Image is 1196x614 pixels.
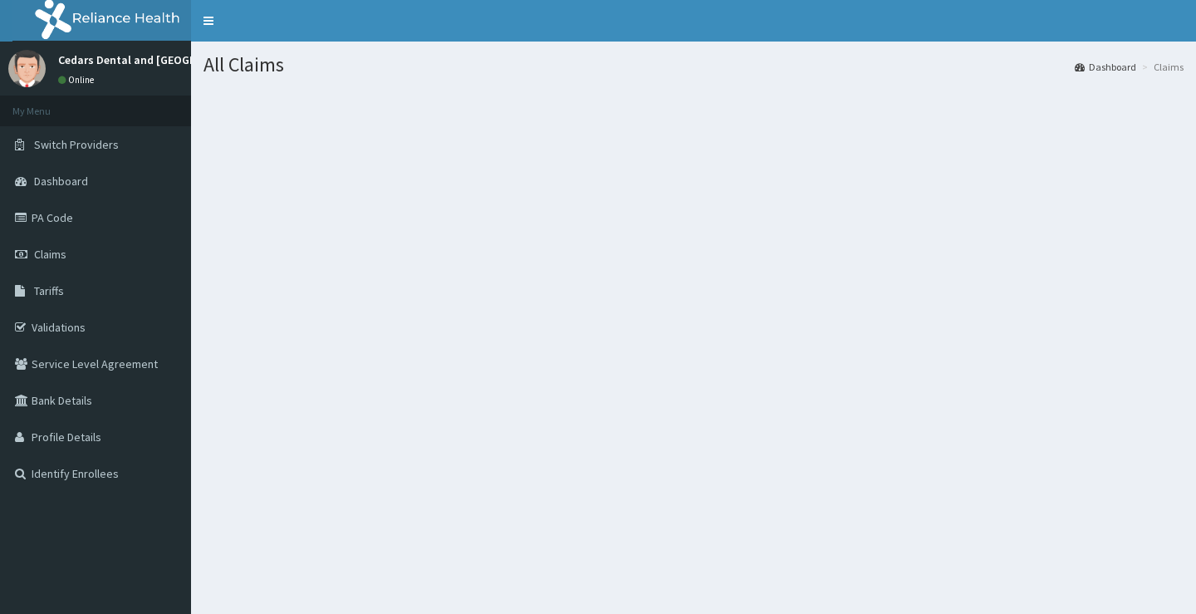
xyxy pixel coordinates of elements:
[58,54,263,66] p: Cedars Dental and [GEOGRAPHIC_DATA]
[8,50,46,87] img: User Image
[203,54,1184,76] h1: All Claims
[34,137,119,152] span: Switch Providers
[58,74,98,86] a: Online
[34,174,88,189] span: Dashboard
[34,247,66,262] span: Claims
[1138,60,1184,74] li: Claims
[34,283,64,298] span: Tariffs
[1075,60,1136,74] a: Dashboard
